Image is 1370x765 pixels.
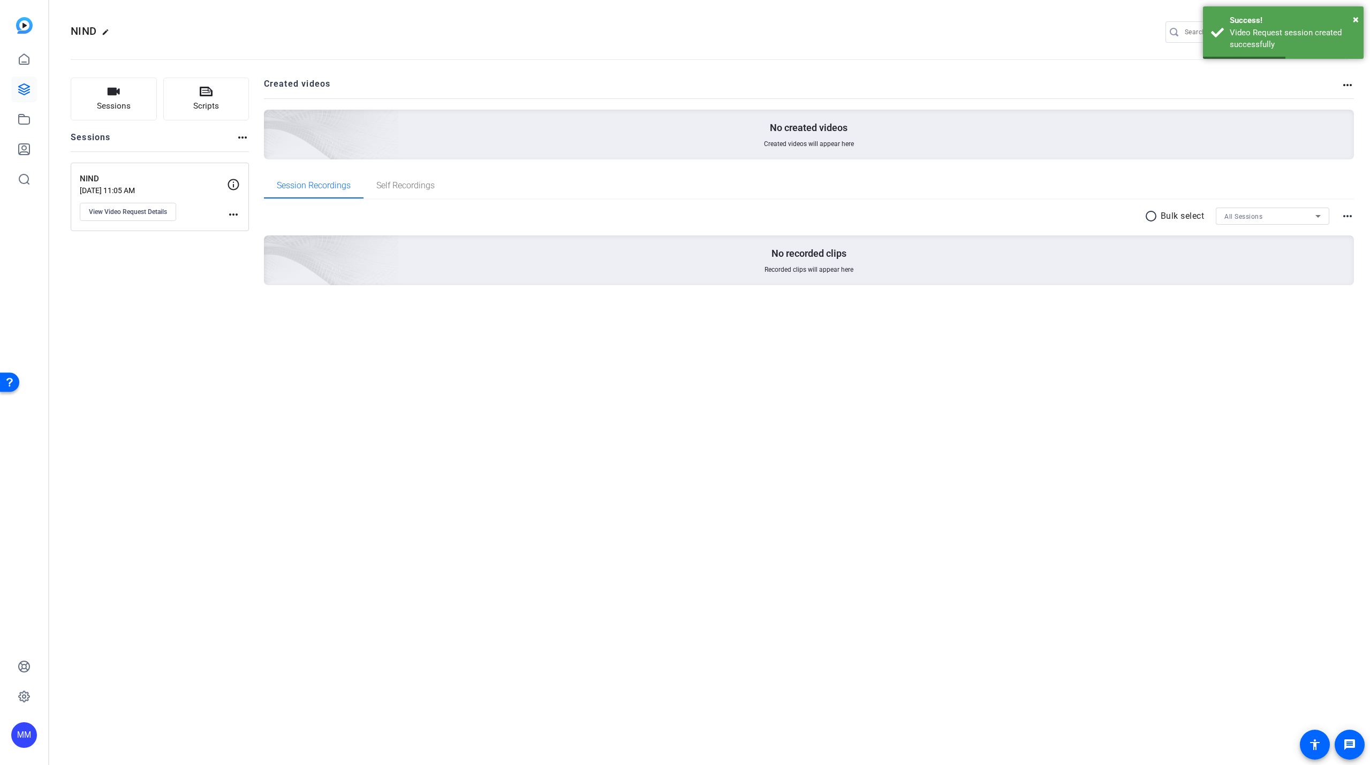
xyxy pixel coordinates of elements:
div: MM [11,722,37,748]
mat-icon: more_horiz [1341,210,1354,223]
span: Created videos will appear here [764,140,854,148]
img: embarkstudio-empty-session.png [144,129,399,362]
p: NIND [80,173,227,185]
mat-icon: radio_button_unchecked [1145,210,1161,223]
p: [DATE] 11:05 AM [80,186,227,195]
button: View Video Request Details [80,203,176,221]
span: All Sessions [1224,213,1262,220]
span: Sessions [97,100,131,112]
button: Sessions [71,78,157,120]
mat-icon: edit [102,28,115,41]
span: Self Recordings [376,181,435,190]
p: No recorded clips [771,247,846,260]
mat-icon: message [1343,738,1356,751]
img: Creted videos background [144,4,399,236]
div: Success! [1230,14,1356,27]
mat-icon: accessibility [1308,738,1321,751]
img: blue-gradient.svg [16,17,33,34]
p: No created videos [770,121,847,134]
span: NIND [71,25,96,37]
span: View Video Request Details [89,208,167,216]
input: Search [1185,26,1281,39]
p: Bulk select [1161,210,1205,223]
mat-icon: more_horiz [1341,79,1354,91]
span: × [1353,13,1359,26]
h2: Created videos [264,78,1342,98]
span: Recorded clips will appear here [765,265,853,274]
button: Close [1353,11,1359,27]
mat-icon: more_horiz [236,131,249,144]
div: Video Request session created successfully [1230,27,1356,51]
span: Session Recordings [277,181,351,190]
h2: Sessions [71,131,111,151]
span: Scripts [193,100,219,112]
mat-icon: more_horiz [227,208,240,221]
button: Scripts [163,78,249,120]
